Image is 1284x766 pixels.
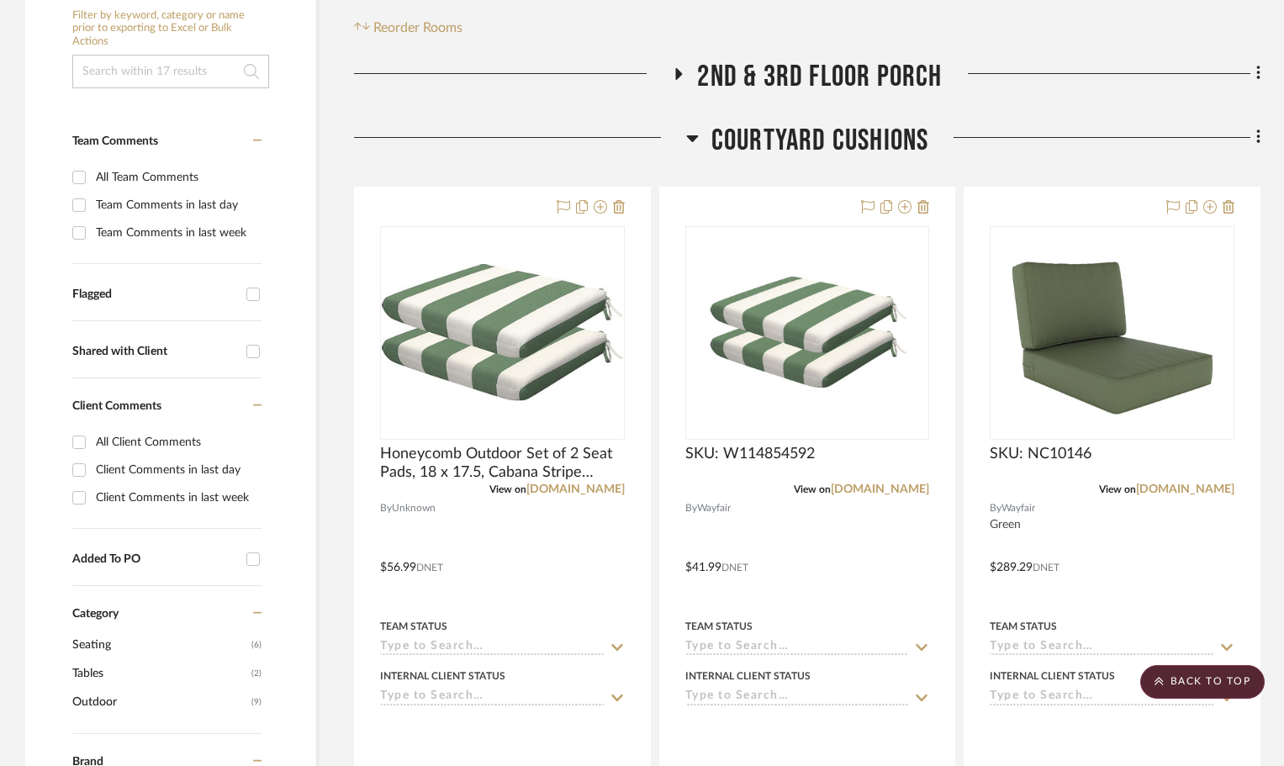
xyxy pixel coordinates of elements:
[96,429,257,456] div: All Client Comments
[72,688,247,716] span: Outdoor
[373,18,462,38] span: Reorder Rooms
[794,484,831,494] span: View on
[380,500,392,516] span: By
[685,640,910,656] input: Type to Search…
[96,484,257,511] div: Client Comments in last week
[990,668,1115,684] div: Internal Client Status
[685,445,815,463] span: SKU: W114854592
[990,500,1001,516] span: By
[72,400,161,412] span: Client Comments
[685,689,910,705] input: Type to Search…
[380,445,625,482] span: Honeycomb Outdoor Set of 2 Seat Pads, 18 x 17.5, Cabana Stripe Green & Cream Universal Chair Cush...
[96,457,257,483] div: Client Comments in last day
[392,500,436,516] span: Unknown
[251,660,262,687] span: (2)
[72,9,269,49] h6: Filter by keyword, category or name prior to exporting to Excel or Bulk Actions
[685,668,811,684] div: Internal Client Status
[526,483,625,495] a: [DOMAIN_NAME]
[1136,483,1234,495] a: [DOMAIN_NAME]
[380,668,505,684] div: Internal Client Status
[697,500,731,516] span: Wayfair
[72,659,247,688] span: Tables
[685,500,697,516] span: By
[1140,665,1265,699] scroll-to-top-button: BACK TO TOP
[72,345,238,359] div: Shared with Client
[991,227,1234,439] div: 0
[72,631,247,659] span: Seating
[489,484,526,494] span: View on
[686,227,929,439] div: 0
[711,123,929,159] span: Courtyard Cushions
[96,164,257,191] div: All Team Comments
[990,640,1214,656] input: Type to Search…
[990,619,1057,634] div: Team Status
[72,288,238,302] div: Flagged
[251,631,262,658] span: (6)
[1001,500,1035,516] span: Wayfair
[1099,484,1136,494] span: View on
[380,689,605,705] input: Type to Search…
[697,59,942,95] span: 2nd & 3rd Floor Porch
[990,445,1091,463] span: SKU: NC10146
[72,135,158,147] span: Team Comments
[380,640,605,656] input: Type to Search…
[96,219,257,246] div: Team Comments in last week
[96,192,257,219] div: Team Comments in last day
[354,18,462,38] button: Reorder Rooms
[382,264,623,401] img: Honeycomb Outdoor Set of 2 Seat Pads, 18 x 17.5, Cabana Stripe Green & Cream Universal Chair Cush...
[381,227,624,439] div: 0
[702,228,912,438] img: SKU: W114854592
[72,552,238,567] div: Added To PO
[990,689,1214,705] input: Type to Search…
[251,689,262,716] span: (9)
[685,619,753,634] div: Team Status
[72,55,269,88] input: Search within 17 results
[380,619,447,634] div: Team Status
[831,483,929,495] a: [DOMAIN_NAME]
[72,607,119,621] span: Category
[1007,228,1218,438] img: SKU: NC10146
